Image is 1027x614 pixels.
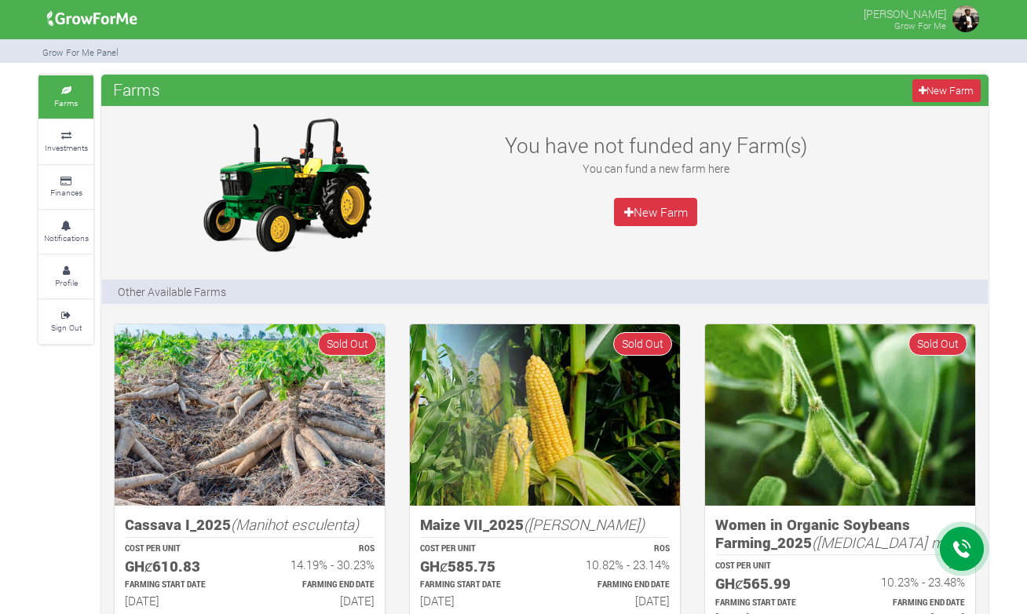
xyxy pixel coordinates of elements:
[410,324,680,506] img: growforme image
[705,324,975,506] img: growforme image
[854,561,965,572] p: ROS
[613,332,672,355] span: Sold Out
[420,579,531,591] p: Estimated Farming Start Date
[38,210,93,254] a: Notifications
[950,3,981,35] img: growforme image
[118,283,226,300] p: Other Available Farms
[44,232,89,243] small: Notifications
[559,579,670,591] p: Estimated Farming End Date
[115,324,385,506] img: growforme image
[51,322,82,333] small: Sign Out
[125,594,236,608] h6: [DATE]
[715,561,826,572] p: COST PER UNIT
[42,3,143,35] img: growforme image
[125,557,236,576] h5: GHȼ610.83
[912,79,981,102] a: New Farm
[264,557,375,572] h6: 14.19% - 30.23%
[812,532,964,552] i: ([MEDICAL_DATA] max)
[188,114,385,255] img: growforme image
[715,598,826,609] p: Estimated Farming Start Date
[894,20,946,31] small: Grow For Me
[420,516,670,534] h5: Maize VII_2025
[559,594,670,608] h6: [DATE]
[38,75,93,119] a: Farms
[45,142,88,153] small: Investments
[109,74,164,105] span: Farms
[318,332,377,355] span: Sold Out
[38,166,93,209] a: Finances
[614,198,697,226] a: New Farm
[908,332,967,355] span: Sold Out
[864,3,946,22] p: [PERSON_NAME]
[420,557,531,576] h5: GHȼ585.75
[50,187,82,198] small: Finances
[125,579,236,591] p: Estimated Farming Start Date
[38,120,93,163] a: Investments
[485,133,826,158] h3: You have not funded any Farm(s)
[559,557,670,572] h6: 10.82% - 23.14%
[264,543,375,555] p: ROS
[55,277,78,288] small: Profile
[42,46,119,58] small: Grow For Me Panel
[715,575,826,593] h5: GHȼ565.99
[264,579,375,591] p: Estimated Farming End Date
[854,598,965,609] p: Estimated Farming End Date
[231,514,359,534] i: (Manihot esculenta)
[125,543,236,555] p: COST PER UNIT
[715,516,965,551] h5: Women in Organic Soybeans Farming_2025
[38,255,93,298] a: Profile
[420,594,531,608] h6: [DATE]
[420,543,531,555] p: COST PER UNIT
[125,516,375,534] h5: Cassava I_2025
[559,543,670,555] p: ROS
[485,160,826,177] p: You can fund a new farm here
[54,97,78,108] small: Farms
[264,594,375,608] h6: [DATE]
[854,575,965,589] h6: 10.23% - 23.48%
[524,514,645,534] i: ([PERSON_NAME])
[38,300,93,343] a: Sign Out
